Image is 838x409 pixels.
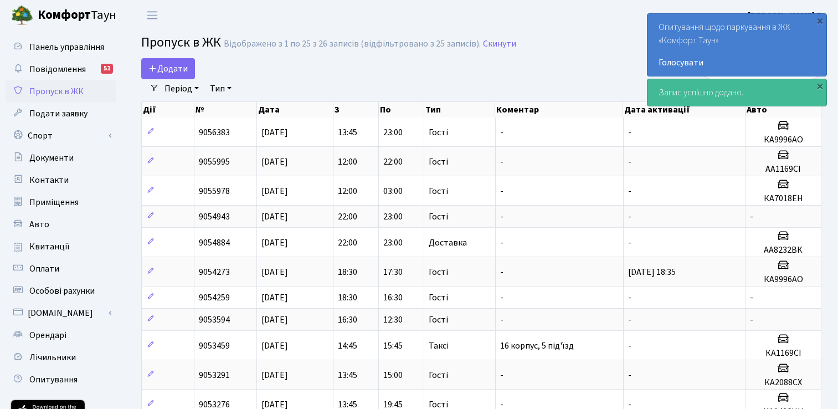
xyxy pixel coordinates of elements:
[29,241,70,253] span: Квитанції
[628,340,631,352] span: -
[746,102,821,117] th: Авто
[814,80,825,91] div: ×
[29,108,88,120] span: Подати заявку
[628,266,676,278] span: [DATE] 18:35
[483,39,516,49] a: Скинути
[429,400,448,409] span: Гості
[429,157,448,166] span: Гості
[333,102,379,117] th: З
[199,237,230,249] span: 9054884
[6,103,116,125] a: Подати заявку
[29,329,66,341] span: Орендарі
[29,63,86,75] span: Повідомлення
[6,80,116,103] a: Пропуск в ЖК
[383,340,403,352] span: 15:45
[628,126,631,139] span: -
[6,280,116,302] a: Особові рахунки
[199,211,230,223] span: 9054943
[383,369,403,381] span: 15:00
[29,285,95,297] span: Особові рахунки
[628,314,631,326] span: -
[29,152,74,164] span: Документи
[261,156,288,168] span: [DATE]
[6,125,116,147] a: Спорт
[199,369,230,381] span: 9053291
[500,126,503,139] span: -
[500,314,503,326] span: -
[383,314,403,326] span: 12:30
[261,369,288,381] span: [DATE]
[338,185,357,197] span: 12:00
[628,237,631,249] span: -
[429,212,448,221] span: Гості
[814,15,825,26] div: ×
[138,6,166,24] button: Переключити навігацію
[338,340,357,352] span: 14:45
[429,268,448,277] span: Гості
[500,292,503,304] span: -
[647,79,826,106] div: Запис успішно додано.
[6,147,116,169] a: Документи
[750,245,816,255] h5: АА8232ВК
[6,324,116,346] a: Орендарі
[628,211,631,223] span: -
[383,292,403,304] span: 16:30
[261,126,288,139] span: [DATE]
[29,263,59,275] span: Оплати
[6,169,116,191] a: Контакти
[38,6,91,24] b: Комфорт
[647,14,826,76] div: Опитування щодо паркування в ЖК «Комфорт Таун»
[199,292,230,304] span: 9054259
[6,302,116,324] a: [DOMAIN_NAME]
[199,156,230,168] span: 9055995
[628,369,631,381] span: -
[338,156,357,168] span: 12:00
[199,185,230,197] span: 9055978
[379,102,424,117] th: По
[6,236,116,258] a: Квитанції
[338,211,357,223] span: 22:00
[6,369,116,391] a: Опитування
[429,315,448,324] span: Гості
[383,237,403,249] span: 23:00
[141,33,221,52] span: Пропуск в ЖК
[750,292,753,304] span: -
[383,185,403,197] span: 03:00
[338,292,357,304] span: 18:30
[429,293,448,302] span: Гості
[500,340,574,352] span: 16 корпус, 5 під'їзд
[750,211,753,223] span: -
[29,196,79,208] span: Приміщення
[628,292,631,304] span: -
[261,340,288,352] span: [DATE]
[338,266,357,278] span: 18:30
[199,266,230,278] span: 9054273
[429,128,448,137] span: Гості
[261,185,288,197] span: [DATE]
[141,58,195,79] a: Додати
[261,237,288,249] span: [DATE]
[750,377,816,388] h5: КА2088СХ
[500,237,503,249] span: -
[383,126,403,139] span: 23:00
[500,266,503,278] span: -
[500,211,503,223] span: -
[429,187,448,196] span: Гості
[500,185,503,197] span: -
[199,126,230,139] span: 9056383
[29,41,104,53] span: Панель управління
[29,85,84,98] span: Пропуск в ЖК
[750,314,753,326] span: -
[383,211,403,223] span: 23:00
[500,369,503,381] span: -
[748,9,825,22] a: [PERSON_NAME] П.
[29,351,76,364] span: Лічильники
[101,64,113,74] div: 51
[659,56,815,69] a: Голосувати
[205,79,236,98] a: Тип
[429,371,448,380] span: Гості
[194,102,257,117] th: №
[429,238,467,247] span: Доставка
[623,102,746,117] th: Дата активації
